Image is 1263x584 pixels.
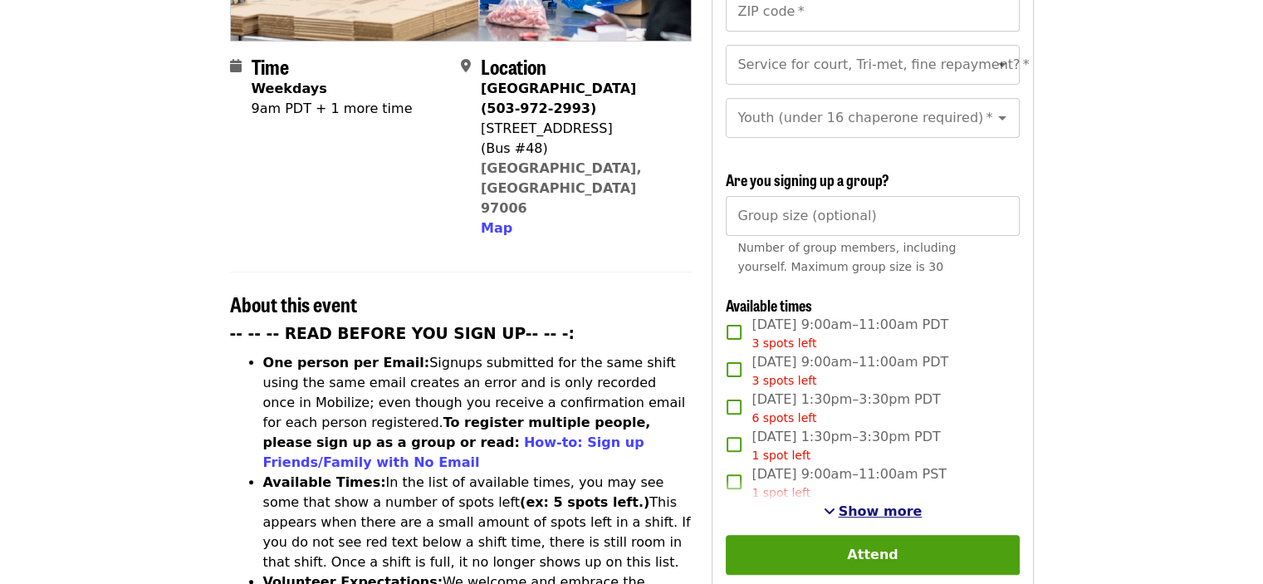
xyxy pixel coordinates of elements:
[252,81,327,96] strong: Weekdays
[751,315,948,352] span: [DATE] 9:00am–11:00am PDT
[839,503,923,519] span: Show more
[751,464,947,502] span: [DATE] 9:00am–11:00am PST
[751,374,816,387] span: 3 spots left
[481,220,512,236] span: Map
[726,196,1019,236] input: [object Object]
[263,474,386,490] strong: Available Times:
[737,241,956,273] span: Number of group members, including yourself. Maximum group size is 30
[751,427,940,464] span: [DATE] 1:30pm–3:30pm PDT
[751,411,816,425] span: 6 spots left
[252,99,413,119] div: 9am PDT + 1 more time
[991,53,1014,76] button: Open
[481,52,546,81] span: Location
[520,494,649,510] strong: (ex: 5 spots left.)
[230,325,575,342] strong: -- -- -- READ BEFORE YOU SIGN UP-- -- -:
[726,294,812,316] span: Available times
[751,352,948,390] span: [DATE] 9:00am–11:00am PDT
[824,502,923,522] button: See more timeslots
[751,390,940,427] span: [DATE] 1:30pm–3:30pm PDT
[263,415,651,450] strong: To register multiple people, please sign up as a group or read:
[481,218,512,238] button: Map
[751,449,810,462] span: 1 spot left
[481,119,678,139] div: [STREET_ADDRESS]
[263,473,693,572] li: In the list of available times, you may see some that show a number of spots left This appears wh...
[991,106,1014,130] button: Open
[481,81,636,116] strong: [GEOGRAPHIC_DATA] (503-972-2993)
[751,336,816,350] span: 3 spots left
[263,355,430,371] strong: One person per Email:
[252,52,289,81] span: Time
[263,434,644,470] a: How-to: Sign up Friends/Family with No Email
[726,535,1019,575] button: Attend
[230,289,357,318] span: About this event
[230,58,242,74] i: calendar icon
[481,160,642,216] a: [GEOGRAPHIC_DATA], [GEOGRAPHIC_DATA] 97006
[751,486,810,499] span: 1 spot left
[481,139,678,159] div: (Bus #48)
[726,169,889,190] span: Are you signing up a group?
[263,353,693,473] li: Signups submitted for the same shift using the same email creates an error and is only recorded o...
[461,58,471,74] i: map-marker-alt icon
